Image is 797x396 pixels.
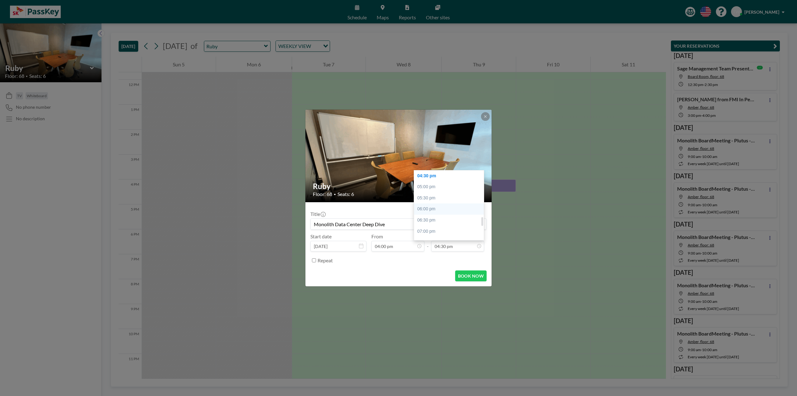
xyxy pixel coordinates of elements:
span: • [334,192,336,197]
div: 06:30 pm [414,215,487,226]
label: Title [310,211,325,217]
span: Floor: 68 [313,191,332,197]
label: Repeat [318,257,333,264]
label: Start date [310,233,332,240]
div: 07:00 pm [414,226,487,237]
div: 04:30 pm [414,170,487,182]
label: From [371,233,383,240]
div: 05:00 pm [414,181,487,193]
button: BOOK NOW [455,270,487,281]
input: Tony's reservation [311,219,486,229]
h2: Ruby [313,182,485,191]
div: 07:30 pm [414,237,487,248]
div: 05:30 pm [414,193,487,204]
span: Seats: 6 [337,191,354,197]
img: 537.gif [305,102,492,210]
span: - [427,236,429,249]
div: 06:00 pm [414,203,487,215]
